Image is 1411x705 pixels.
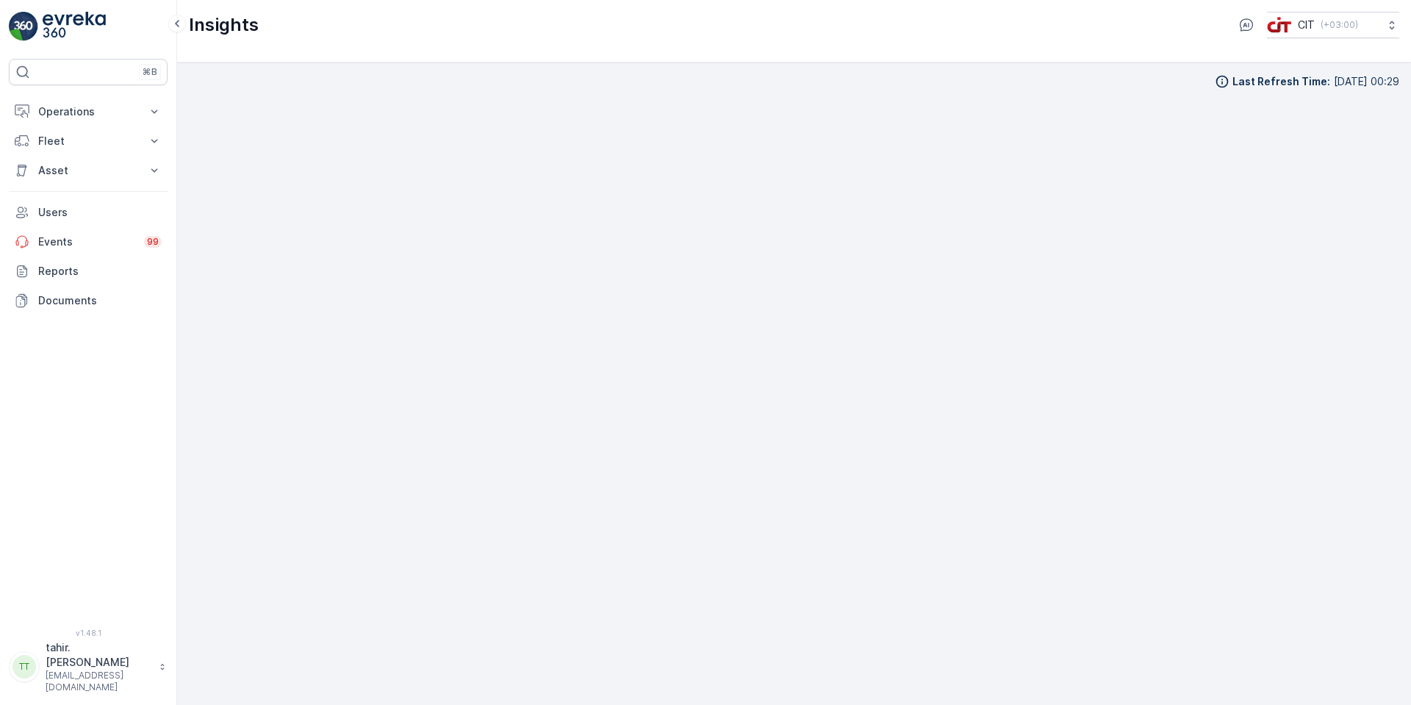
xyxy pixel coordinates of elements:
[9,629,168,637] span: v 1.48.1
[43,12,106,41] img: logo_light-DOdMpM7g.png
[1232,74,1330,89] p: Last Refresh Time :
[9,198,168,227] a: Users
[38,104,138,119] p: Operations
[9,12,38,41] img: logo
[189,13,259,37] p: Insights
[9,227,168,257] a: Events99
[38,293,162,308] p: Documents
[38,163,138,178] p: Asset
[143,66,157,78] p: ⌘B
[1321,19,1358,31] p: ( +03:00 )
[38,134,138,148] p: Fleet
[9,286,168,315] a: Documents
[9,257,168,286] a: Reports
[9,97,168,126] button: Operations
[1298,18,1315,32] p: CIT
[12,655,36,679] div: TT
[9,156,168,185] button: Asset
[146,235,159,248] p: 99
[9,640,168,693] button: TTtahir.[PERSON_NAME][EMAIL_ADDRESS][DOMAIN_NAME]
[46,640,151,670] p: tahir.[PERSON_NAME]
[38,205,162,220] p: Users
[1334,74,1399,89] p: [DATE] 00:29
[9,126,168,156] button: Fleet
[1267,17,1292,33] img: cit-logo_pOk6rL0.png
[46,670,151,693] p: [EMAIL_ADDRESS][DOMAIN_NAME]
[38,264,162,279] p: Reports
[1267,12,1399,38] button: CIT(+03:00)
[38,235,135,249] p: Events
